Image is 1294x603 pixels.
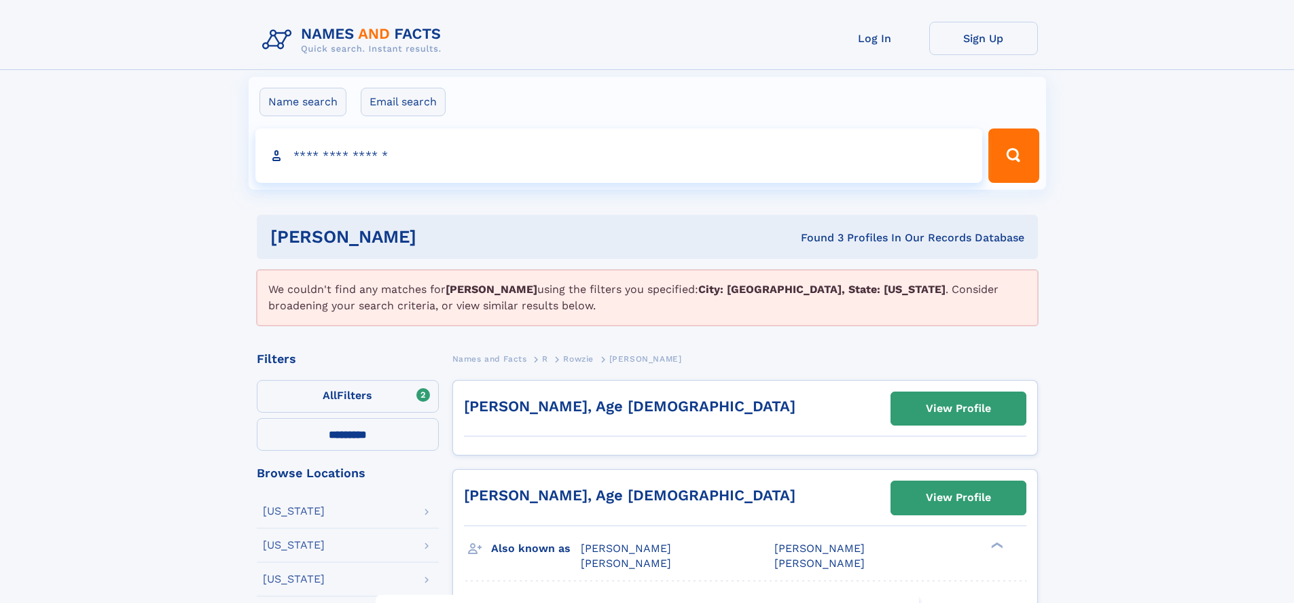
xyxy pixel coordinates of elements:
b: [PERSON_NAME] [446,283,537,296]
span: [PERSON_NAME] [609,354,682,364]
span: Rowzie [563,354,594,364]
h3: Also known as [491,537,581,560]
h1: [PERSON_NAME] [270,228,609,245]
button: Search Button [988,128,1039,183]
a: R [542,350,548,367]
a: Log In [821,22,929,55]
a: Sign Up [929,22,1038,55]
span: [PERSON_NAME] [581,557,671,570]
span: [PERSON_NAME] [581,542,671,555]
a: View Profile [891,481,1026,514]
div: Filters [257,353,439,365]
a: [PERSON_NAME], Age [DEMOGRAPHIC_DATA] [464,398,795,415]
a: View Profile [891,392,1026,425]
span: All [323,389,337,402]
a: Rowzie [563,350,594,367]
label: Email search [361,88,446,116]
div: [US_STATE] [263,506,325,517]
a: [PERSON_NAME], Age [DEMOGRAPHIC_DATA] [464,487,795,504]
img: Logo Names and Facts [257,22,452,58]
div: View Profile [926,482,991,513]
span: [PERSON_NAME] [774,557,865,570]
div: We couldn't find any matches for using the filters you specified: . Consider broadening your sear... [257,270,1038,326]
label: Filters [257,380,439,413]
div: View Profile [926,393,991,424]
b: City: [GEOGRAPHIC_DATA], State: [US_STATE] [698,283,946,296]
input: search input [255,128,983,183]
div: [US_STATE] [263,540,325,551]
div: ❯ [988,540,1004,549]
span: R [542,354,548,364]
div: [US_STATE] [263,574,325,585]
span: [PERSON_NAME] [774,542,865,555]
div: Found 3 Profiles In Our Records Database [609,230,1024,245]
label: Name search [259,88,346,116]
a: Names and Facts [452,350,527,367]
div: Browse Locations [257,467,439,479]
